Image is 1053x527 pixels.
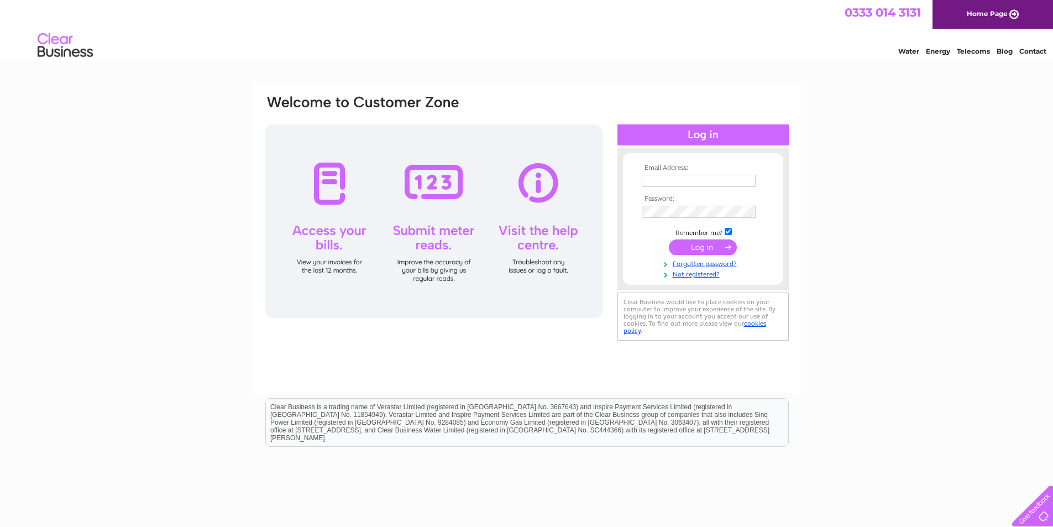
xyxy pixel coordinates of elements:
[642,258,767,268] a: Forgotten password?
[898,47,919,55] a: Water
[624,320,766,335] a: cookies policy
[617,293,789,341] div: Clear Business would like to place cookies on your computer to improve your experience of the sit...
[639,226,767,237] td: Remember me?
[37,29,93,62] img: logo.png
[639,164,767,172] th: Email Address:
[639,195,767,203] th: Password:
[266,6,788,54] div: Clear Business is a trading name of Verastar Limited (registered in [GEOGRAPHIC_DATA] No. 3667643...
[642,268,767,279] a: Not registered?
[845,6,921,19] a: 0333 014 3131
[926,47,950,55] a: Energy
[997,47,1013,55] a: Blog
[1019,47,1046,55] a: Contact
[957,47,990,55] a: Telecoms
[669,239,737,255] input: Submit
